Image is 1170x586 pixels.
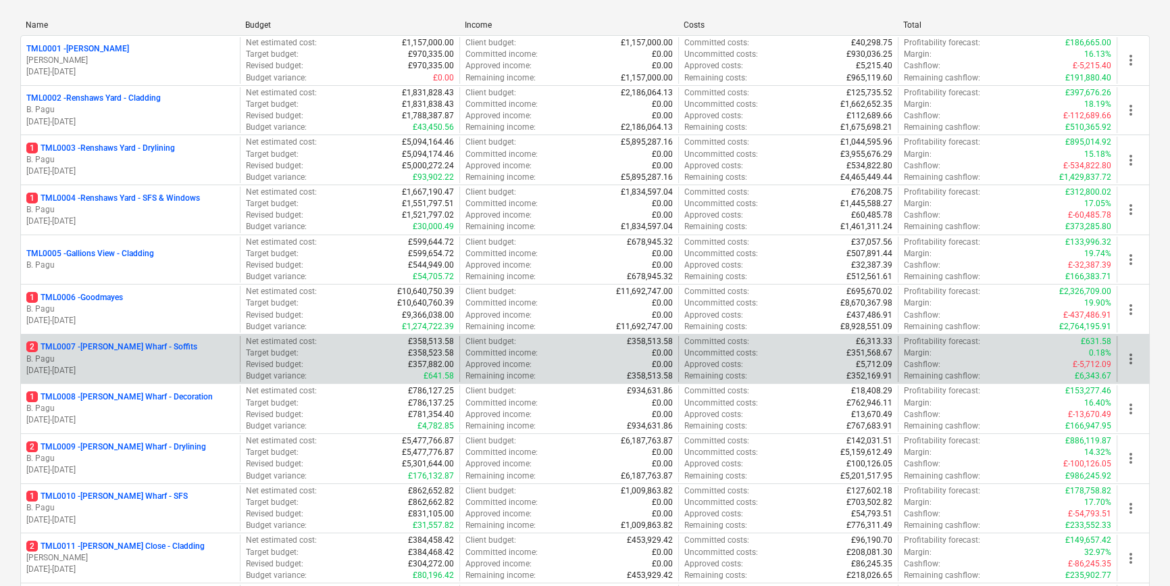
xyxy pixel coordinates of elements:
p: Remaining cashflow : [904,271,980,283]
p: £544,949.00 [408,260,454,271]
p: TML0001 - [PERSON_NAME] [26,43,129,55]
p: Target budget : [246,99,299,110]
p: Profitability forecast : [904,336,980,347]
p: £1,831,838.43 [402,99,454,110]
p: Budget variance : [246,221,307,233]
div: 2TML0011 -[PERSON_NAME] Close - Cladding[PERSON_NAME][DATE]-[DATE] [26,541,234,575]
span: 1 [26,491,38,502]
p: £0.00 [652,149,673,160]
p: [PERSON_NAME] [26,55,234,66]
p: £54,705.72 [413,271,454,283]
p: Cashflow : [904,60,940,72]
p: £2,326,709.00 [1059,286,1111,297]
span: 2 [26,341,38,352]
p: Client budget : [465,385,516,397]
p: £1,274,722.39 [402,321,454,333]
p: Client budget : [465,137,516,148]
p: Remaining income : [465,321,536,333]
p: £6,313.33 [856,336,892,347]
p: Approved costs : [684,160,743,172]
span: 1 [26,193,38,203]
p: Committed income : [465,49,538,60]
p: TML0010 - [PERSON_NAME] Wharf - SFS [26,491,188,502]
p: Uncommitted costs : [684,149,758,160]
span: more_vert [1123,351,1139,367]
p: £0.00 [652,248,673,260]
p: Committed costs : [684,187,749,198]
p: Remaining cashflow : [904,172,980,183]
p: Remaining costs : [684,122,747,133]
div: Name [26,20,234,30]
p: £352,169.91 [846,370,892,382]
p: Profitability forecast : [904,187,980,198]
p: £-5,712.09 [1073,359,1111,370]
p: Target budget : [246,198,299,210]
div: 2TML0009 -[PERSON_NAME] Wharf - DryliningB. Pagu[DATE]-[DATE] [26,441,234,476]
p: Revised budget : [246,160,303,172]
p: Margin : [904,149,932,160]
p: £9,366,038.00 [402,310,454,321]
p: TML0004 - Renshaws Yard - SFS & Windows [26,193,200,204]
p: Revised budget : [246,359,303,370]
p: £0.00 [652,160,673,172]
span: more_vert [1123,52,1139,68]
p: Profitability forecast : [904,237,980,248]
p: £37,057.56 [851,237,892,248]
p: £895,014.92 [1065,137,1111,148]
p: £512,561.61 [846,271,892,283]
p: Client budget : [465,336,516,347]
p: £2,186,064.13 [621,87,673,99]
p: £0.00 [652,198,673,210]
p: 19.74% [1084,248,1111,260]
p: Profitability forecast : [904,137,980,148]
p: £1,831,828.43 [402,87,454,99]
p: Committed income : [465,198,538,210]
p: Net estimated cost : [246,385,317,397]
span: more_vert [1123,152,1139,168]
p: £358,523.58 [408,347,454,359]
p: TML0011 - [PERSON_NAME] Close - Cladding [26,541,205,552]
p: TML0007 - [PERSON_NAME] Wharf - Soffits [26,341,197,353]
iframe: Chat Widget [1102,521,1170,586]
p: Revised budget : [246,210,303,221]
p: £0.00 [652,99,673,110]
p: £970,335.00 [408,49,454,60]
p: Uncommitted costs : [684,347,758,359]
p: £930,036.25 [846,49,892,60]
p: £510,365.92 [1065,122,1111,133]
p: [PERSON_NAME] [26,552,234,564]
p: Net estimated cost : [246,286,317,297]
p: [DATE] - [DATE] [26,116,234,128]
p: Profitability forecast : [904,87,980,99]
p: £1,662,652.35 [840,99,892,110]
p: Committed income : [465,297,538,309]
p: £1,834,597.04 [621,221,673,233]
p: Committed costs : [684,87,749,99]
p: Approved income : [465,210,532,221]
div: 1TML0003 -Renshaws Yard - DryliningB. Pagu[DATE]-[DATE] [26,143,234,177]
span: 1 [26,391,38,402]
p: Cashflow : [904,160,940,172]
p: Margin : [904,297,932,309]
p: £1,521,797.02 [402,210,454,221]
p: £153,277.46 [1065,385,1111,397]
p: Committed income : [465,248,538,260]
p: Approved costs : [684,210,743,221]
p: £1,551,797.51 [402,198,454,210]
p: £786,127.25 [408,385,454,397]
p: £358,513.58 [627,370,673,382]
div: TML0001 -[PERSON_NAME][PERSON_NAME][DATE]-[DATE] [26,43,234,78]
p: £11,692,747.00 [616,321,673,333]
p: Remaining income : [465,172,536,183]
p: Revised budget : [246,110,303,122]
p: £373,285.80 [1065,221,1111,233]
p: £1,157,000.00 [621,72,673,84]
p: Net estimated cost : [246,336,317,347]
p: Committed costs : [684,286,749,297]
span: more_vert [1123,102,1139,118]
p: £5,895,287.16 [621,137,673,148]
p: Approved costs : [684,260,743,271]
p: [DATE] - [DATE] [26,66,234,78]
p: £599,654.72 [408,248,454,260]
p: £397,676.26 [1065,87,1111,99]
